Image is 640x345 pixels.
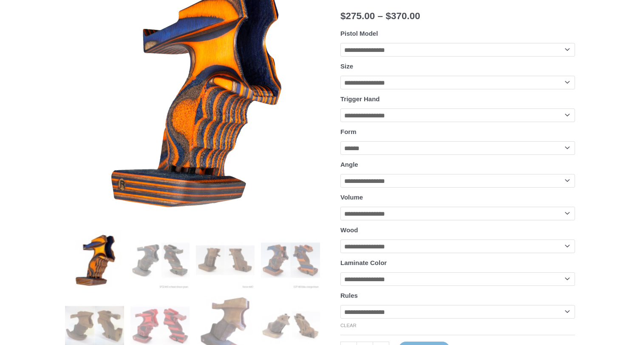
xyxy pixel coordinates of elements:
img: Rink Grip for Sport Pistol - Image 4 [261,231,320,290]
label: Size [340,63,353,70]
img: Rink Grip for Sport Pistol - Image 2 [130,231,190,290]
bdi: 275.00 [340,11,375,21]
img: Rink Grip for Sport Pistol [65,231,124,290]
label: Form [340,128,357,135]
label: Wood [340,226,358,234]
bdi: 370.00 [385,11,420,21]
span: $ [385,11,391,21]
label: Pistol Model [340,30,378,37]
span: – [378,11,383,21]
a: Clear options [340,323,357,328]
label: Volume [340,194,363,201]
label: Trigger Hand [340,95,380,103]
img: Rink Grip for Sport Pistol - Image 3 [196,231,255,290]
label: Angle [340,161,358,168]
span: $ [340,11,346,21]
label: Rules [340,292,358,299]
label: Laminate Color [340,259,387,266]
